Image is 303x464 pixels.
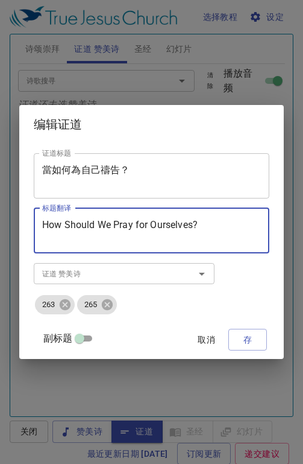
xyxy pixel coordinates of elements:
[77,299,104,311] span: 265
[193,265,210,282] button: Open
[77,295,117,314] div: 265
[35,295,75,314] div: 263
[67,48,147,60] div: 3:00 pm - 3: 30 pm
[238,332,257,348] span: 存
[42,164,261,187] textarea: 當如何為自己禱告？
[43,331,72,346] span: 副标题
[35,299,62,311] span: 263
[33,74,181,95] div: HYMNS & PRAYER
[42,219,261,242] textarea: How Should We Pray for Ourselves?
[34,115,269,134] h2: 编辑证道
[192,332,221,348] span: 取消
[187,329,226,351] button: 取消
[228,329,267,351] button: 存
